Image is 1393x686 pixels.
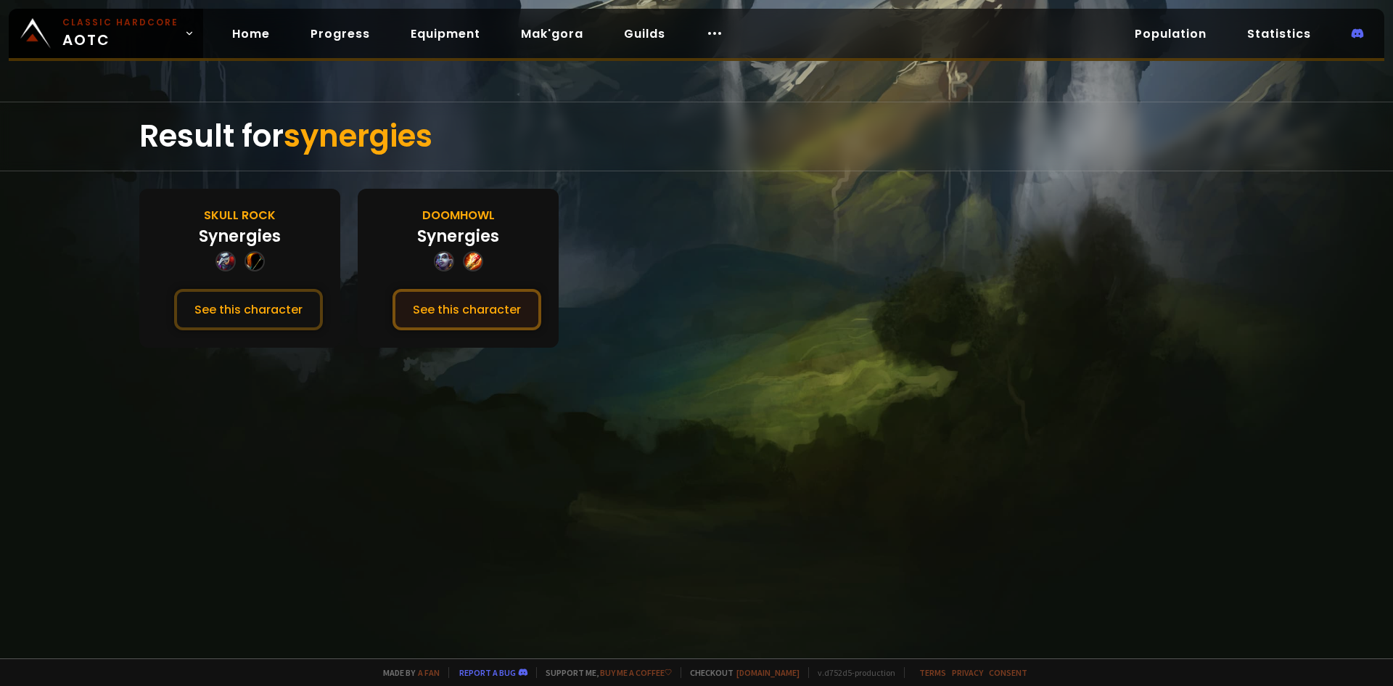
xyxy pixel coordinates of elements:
div: Synergies [417,224,499,248]
a: Population [1123,19,1218,49]
span: Made by [374,667,440,678]
span: Checkout [681,667,800,678]
div: Skull Rock [204,206,276,224]
button: See this character [174,289,323,330]
a: Privacy [952,667,983,678]
span: v. d752d5 - production [808,667,895,678]
div: Result for [139,102,1254,171]
button: See this character [393,289,541,330]
a: Report a bug [459,667,516,678]
a: [DOMAIN_NAME] [736,667,800,678]
a: Classic HardcoreAOTC [9,9,203,58]
a: Equipment [399,19,492,49]
span: AOTC [62,16,178,51]
small: Classic Hardcore [62,16,178,29]
a: Guilds [612,19,677,49]
a: Statistics [1236,19,1323,49]
span: Support me, [536,667,672,678]
a: a fan [418,667,440,678]
a: Buy me a coffee [600,667,672,678]
span: synergies [284,115,432,158]
a: Progress [299,19,382,49]
div: Doomhowl [422,206,495,224]
a: Terms [919,667,946,678]
a: Mak'gora [509,19,595,49]
a: Home [221,19,282,49]
a: Consent [989,667,1027,678]
div: Synergies [199,224,281,248]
